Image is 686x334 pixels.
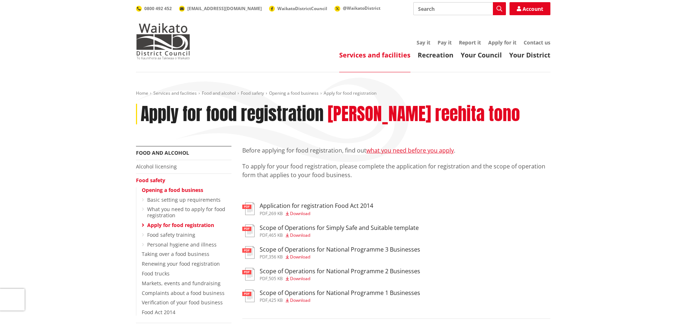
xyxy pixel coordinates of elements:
span: 425 KB [269,297,283,303]
span: 465 KB [269,232,283,238]
div: , [260,211,373,216]
a: what you need before you apply [366,146,454,154]
span: pdf [260,254,268,260]
span: pdf [260,275,268,282]
a: Pay it [438,39,452,46]
span: 269 KB [269,210,283,217]
a: Complaints about a food business [142,290,225,296]
h3: Application for registration Food Act 2014 [260,202,373,209]
h3: Scope of Operations for National Programme 2 Businesses [260,268,420,275]
a: Account [510,2,550,15]
a: Renewing your food registration [142,260,220,267]
span: 505 KB [269,275,283,282]
a: Alcohol licensing [136,163,177,170]
p: Before applying for food registration, find out . [242,146,550,155]
div: , [260,277,420,281]
a: [EMAIL_ADDRESS][DOMAIN_NAME] [179,5,262,12]
a: Basic setting up requirements [147,196,221,203]
a: Opening a food business [269,90,319,96]
a: Contact us [524,39,550,46]
span: Download [290,232,310,238]
a: Scope of Operations for National Programme 2 Businesses pdf,505 KB Download [242,268,420,281]
span: Download [290,254,310,260]
a: Personal hygiene and illness [147,241,217,248]
a: 0800 492 452 [136,5,172,12]
a: Services and facilities [153,90,197,96]
a: Your Council [461,51,502,59]
a: Food Act 2014 [142,309,175,316]
img: document-pdf.svg [242,246,255,259]
div: , [260,298,420,303]
span: Download [290,297,310,303]
a: Food and alcohol [202,90,236,96]
span: WaikatoDistrictCouncil [277,5,327,12]
a: Verification of your food business [142,299,223,306]
a: Your District [509,51,550,59]
a: Markets, events and fundraising [142,280,221,287]
span: pdf [260,232,268,238]
a: Services and facilities [339,51,410,59]
a: Report it [459,39,481,46]
a: Food safety [136,177,165,184]
div: , [260,255,420,259]
h3: Scope of Operations for Simply Safe and Suitable template [260,224,419,231]
a: Recreation [418,51,453,59]
span: pdf [260,210,268,217]
a: Food safety training [147,231,195,238]
nav: breadcrumb [136,90,550,97]
img: document-pdf.svg [242,268,255,281]
span: Download [290,210,310,217]
a: Taking over a food business [142,250,209,257]
h3: Scope of Operations for National Programme 3 Businesses [260,246,420,253]
span: [EMAIL_ADDRESS][DOMAIN_NAME] [187,5,262,12]
a: Scope of Operations for National Programme 3 Businesses pdf,356 KB Download [242,246,420,259]
a: Application for registration Food Act 2014 pdf,269 KB Download [242,202,373,215]
img: document-pdf.svg [242,224,255,237]
img: Waikato District Council - Te Kaunihera aa Takiwaa o Waikato [136,23,190,59]
img: document-pdf.svg [242,290,255,302]
div: , [260,233,419,237]
a: Food trucks [142,270,170,277]
a: What you need to apply for food registration [147,206,225,219]
h3: Scope of Operations for National Programme 1 Businesses [260,290,420,296]
a: Food and alcohol [136,149,189,156]
span: @WaikatoDistrict [343,5,380,11]
h2: [PERSON_NAME] reehita tono [328,104,520,125]
a: WaikatoDistrictCouncil [269,5,327,12]
span: Download [290,275,310,282]
a: Apply for it [488,39,516,46]
a: Scope of Operations for Simply Safe and Suitable template pdf,465 KB Download [242,224,419,237]
a: Apply for food registration [147,222,214,228]
a: Food safety [241,90,264,96]
span: 356 KB [269,254,283,260]
span: 0800 492 452 [144,5,172,12]
a: Opening a food business [142,187,203,193]
h1: Apply for food registration [141,104,324,125]
a: Say it [417,39,430,46]
img: document-pdf.svg [242,202,255,215]
p: To apply for your food registration, please complete the application for registration and the sco... [242,162,550,179]
a: Home [136,90,148,96]
span: Apply for food registration [324,90,376,96]
a: @WaikatoDistrict [335,5,380,11]
a: Scope of Operations for National Programme 1 Businesses pdf,425 KB Download [242,290,420,303]
input: Search input [413,2,506,15]
span: pdf [260,297,268,303]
